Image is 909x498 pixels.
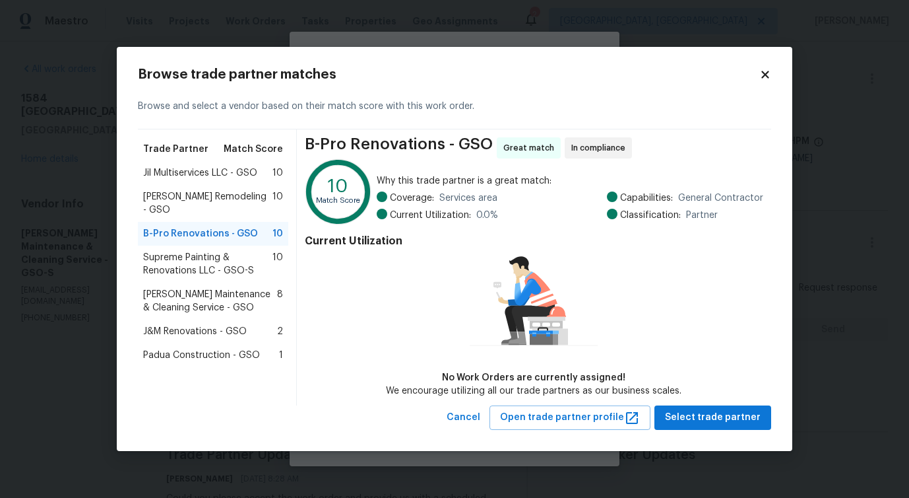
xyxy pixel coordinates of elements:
[503,141,559,155] span: Great match
[620,209,681,222] span: Classification:
[272,227,283,240] span: 10
[143,325,247,338] span: J&M Renovations - GSO
[138,68,759,81] h2: Browse trade partner matches
[316,197,360,205] text: Match Score
[143,227,258,240] span: B-Pro Renovations - GSO
[143,288,277,314] span: [PERSON_NAME] Maintenance & Cleaning Service - GSO
[386,371,681,384] div: No Work Orders are currently assigned!
[143,143,208,156] span: Trade Partner
[390,192,434,205] span: Coverage:
[279,349,283,362] span: 1
[138,84,771,129] div: Browse and select a vendor based on their match score with this work order.
[686,209,718,222] span: Partner
[272,190,283,217] span: 10
[654,406,771,430] button: Select trade partner
[441,406,486,430] button: Cancel
[305,234,763,248] h4: Current Utilization
[272,166,283,180] span: 10
[678,192,763,205] span: General Contractor
[143,166,257,180] span: Jil Multiservices LLC - GSO
[665,409,761,426] span: Select trade partner
[439,192,497,205] span: Services area
[377,174,763,188] span: Why this trade partner is a great match:
[390,209,471,222] span: Current Utilization:
[476,209,498,222] span: 0.0 %
[143,190,272,217] span: [PERSON_NAME] Remodeling - GSO
[277,288,283,314] span: 8
[571,141,631,155] span: In compliance
[489,406,650,430] button: Open trade partner profile
[143,251,272,277] span: Supreme Painting & Renovations LLC - GSO-S
[386,384,681,398] div: We encourage utilizing all our trade partners as our business scales.
[143,349,260,362] span: Padua Construction - GSO
[328,177,348,196] text: 10
[224,143,283,156] span: Match Score
[500,409,640,426] span: Open trade partner profile
[620,192,673,205] span: Capabilities:
[277,325,283,338] span: 2
[272,251,283,277] span: 10
[305,137,493,159] span: B-Pro Renovations - GSO
[447,409,480,426] span: Cancel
